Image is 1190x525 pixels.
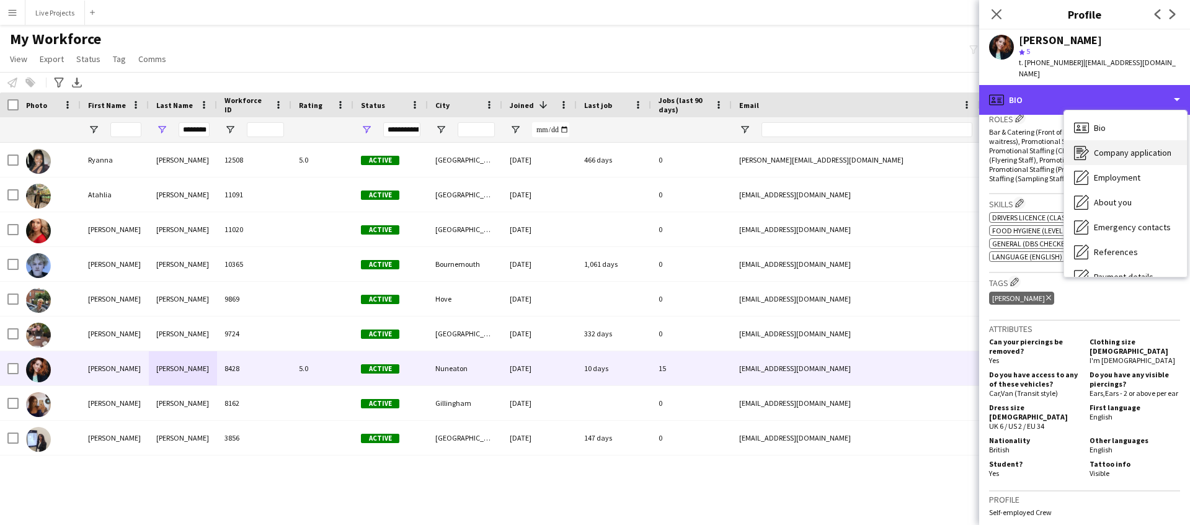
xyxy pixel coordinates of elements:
[217,282,291,316] div: 9869
[40,53,64,65] span: Export
[110,122,141,137] input: First Name Filter Input
[10,30,101,48] span: My Workforce
[651,212,732,246] div: 0
[1090,459,1180,469] h5: Tattoo info
[149,351,217,385] div: [PERSON_NAME]
[26,149,51,174] img: Ryanna Robinson
[989,445,1010,454] span: British
[179,122,210,137] input: Last Name Filter Input
[762,122,972,137] input: Email Filter Input
[35,51,69,67] a: Export
[739,124,750,135] button: Open Filter Menu
[224,96,269,114] span: Workforce ID
[989,403,1080,421] h5: Dress size [DEMOGRAPHIC_DATA]
[502,282,577,316] div: [DATE]
[217,351,291,385] div: 8428
[992,213,1077,222] span: Drivers Licence (Class B)
[1001,388,1058,398] span: Van (Transit style)
[532,122,569,137] input: Joined Filter Input
[989,370,1080,388] h5: Do you have access to any of these vehicles?
[502,316,577,351] div: [DATE]
[88,101,126,110] span: First Name
[1090,469,1109,478] span: Visible
[149,282,217,316] div: [PERSON_NAME]
[361,434,399,443] span: Active
[989,292,1054,305] div: [PERSON_NAME]
[1090,356,1175,365] span: I'm [DEMOGRAPHIC_DATA]
[81,247,149,281] div: [PERSON_NAME]
[435,124,446,135] button: Open Filter Menu
[732,421,980,455] div: [EMAIL_ADDRESS][DOMAIN_NAME]
[732,282,980,316] div: [EMAIL_ADDRESS][DOMAIN_NAME]
[361,364,399,374] span: Active
[149,421,217,455] div: [PERSON_NAME]
[435,101,450,110] span: City
[1094,197,1132,208] span: About you
[502,386,577,420] div: [DATE]
[81,282,149,316] div: [PERSON_NAME]
[156,124,167,135] button: Open Filter Menu
[361,260,399,269] span: Active
[732,143,980,177] div: [PERSON_NAME][EMAIL_ADDRESS][DOMAIN_NAME]
[502,421,577,455] div: [DATE]
[732,247,980,281] div: [EMAIL_ADDRESS][DOMAIN_NAME]
[989,436,1080,445] h5: Nationality
[992,239,1072,248] span: General (DBS Checked)
[25,1,85,25] button: Live Projects
[1019,58,1083,67] span: t. [PHONE_NUMBER]
[989,421,1044,431] span: UK 6 / US 2 / EU 34
[428,421,502,455] div: [GEOGRAPHIC_DATA]
[989,127,1178,183] span: Bar & Catering (Front of House), Bar & Catering (Waiter / waitress), Promotional Staffing (Brand ...
[1019,35,1102,46] div: [PERSON_NAME]
[361,225,399,235] span: Active
[156,101,193,110] span: Last Name
[732,316,980,351] div: [EMAIL_ADDRESS][DOMAIN_NAME]
[5,51,32,67] a: View
[510,101,534,110] span: Joined
[659,96,709,114] span: Jobs (last 90 days)
[502,212,577,246] div: [DATE]
[1019,58,1176,78] span: | [EMAIL_ADDRESS][DOMAIN_NAME]
[291,351,353,385] div: 5.0
[26,253,51,278] img: colin robinson
[577,421,651,455] div: 147 days
[217,143,291,177] div: 12508
[989,276,1180,289] h3: Tags
[1026,47,1030,56] span: 5
[577,143,651,177] div: 466 days
[361,399,399,408] span: Active
[651,143,732,177] div: 0
[732,386,980,420] div: [EMAIL_ADDRESS][DOMAIN_NAME]
[10,53,27,65] span: View
[361,295,399,304] span: Active
[108,51,131,67] a: Tag
[1094,122,1106,133] span: Bio
[651,282,732,316] div: 0
[149,212,217,246] div: [PERSON_NAME]
[732,351,980,385] div: [EMAIL_ADDRESS][DOMAIN_NAME]
[1064,165,1187,190] div: Employment
[1090,412,1112,421] span: English
[584,101,612,110] span: Last job
[1090,370,1180,388] h5: Do you have any visible piercings?
[247,122,284,137] input: Workforce ID Filter Input
[217,212,291,246] div: 11020
[1090,388,1105,398] span: Ears ,
[992,226,1161,235] span: Food Hygiene (Level 2 Food Hygiene Certificate)
[651,386,732,420] div: 0
[1094,172,1140,183] span: Employment
[224,124,236,135] button: Open Filter Menu
[26,184,51,209] img: Atahlia Robinson
[1094,271,1153,282] span: Payment details
[979,6,1190,22] h3: Profile
[428,212,502,246] div: [GEOGRAPHIC_DATA]
[502,351,577,385] div: [DATE]
[81,212,149,246] div: [PERSON_NAME]
[1094,246,1138,258] span: References
[361,156,399,165] span: Active
[732,212,980,246] div: [EMAIL_ADDRESS][DOMAIN_NAME]
[291,143,353,177] div: 5.0
[69,75,84,90] app-action-btn: Export XLSX
[989,337,1080,356] h5: Can your piercings be removed?
[361,101,385,110] span: Status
